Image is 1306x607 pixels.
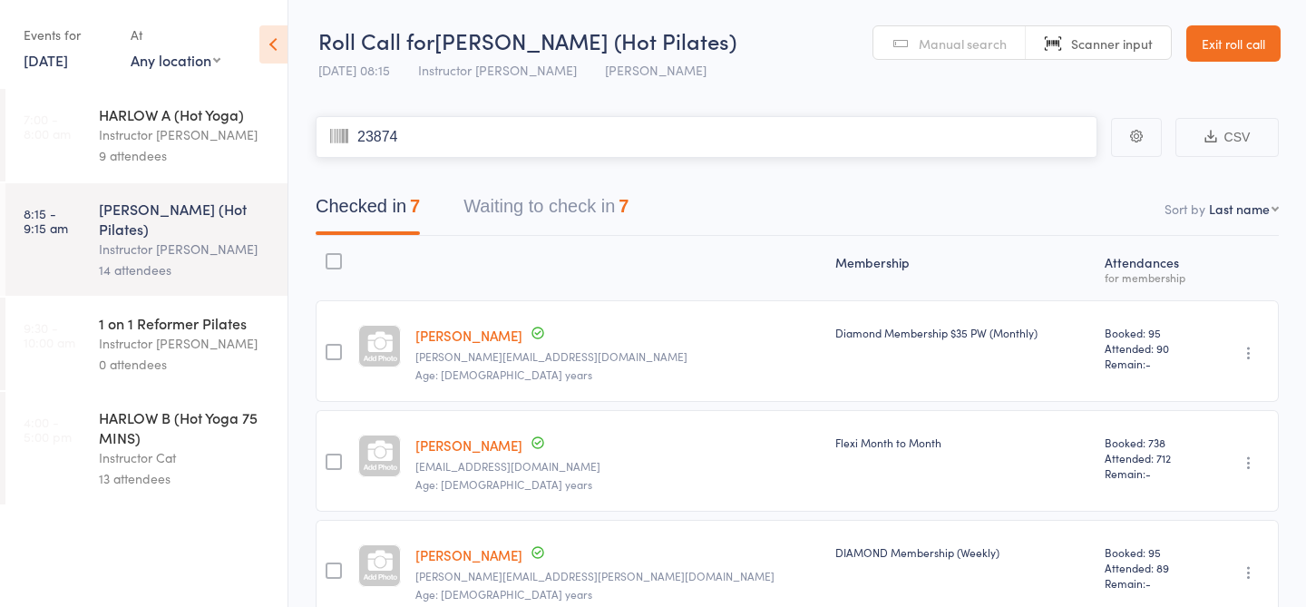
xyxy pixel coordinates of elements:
div: HARLOW A (Hot Yoga) [99,104,272,124]
div: 7 [619,196,629,216]
a: 9:30 -10:00 am1 on 1 Reformer PilatesInstructor [PERSON_NAME]0 attendees [5,298,288,390]
span: Age: [DEMOGRAPHIC_DATA] years [415,586,592,602]
div: Instructor [PERSON_NAME] [99,333,272,354]
a: 7:00 -8:00 amHARLOW A (Hot Yoga)Instructor [PERSON_NAME]9 attendees [5,89,288,181]
button: CSV [1175,118,1279,157]
div: Instructor [PERSON_NAME] [99,239,272,259]
div: 9 attendees [99,145,272,166]
div: [PERSON_NAME] (Hot Pilates) [99,199,272,239]
a: [PERSON_NAME] [415,436,522,455]
div: DIAMOND Membership (Weekly) [835,544,1090,560]
time: 7:00 - 8:00 am [24,112,71,141]
div: Atten­dances [1097,244,1204,292]
small: ailsa.cairns1@gmail.com [415,460,821,473]
span: Remain: [1105,465,1197,481]
div: for membership [1105,271,1197,283]
div: Last name [1209,200,1270,218]
time: 9:30 - 10:00 am [24,320,75,349]
span: Booked: 95 [1105,544,1197,560]
a: 8:15 -9:15 am[PERSON_NAME] (Hot Pilates)Instructor [PERSON_NAME]14 attendees [5,183,288,296]
button: Waiting to check in7 [463,187,629,235]
span: Age: [DEMOGRAPHIC_DATA] years [415,367,592,382]
span: Age: [DEMOGRAPHIC_DATA] years [415,476,592,492]
span: Roll Call for [318,25,434,55]
div: Instructor [PERSON_NAME] [99,124,272,145]
span: Remain: [1105,575,1197,591]
span: [DATE] 08:15 [318,61,390,79]
span: Attended: 712 [1105,450,1197,465]
input: Scan member card [316,116,1097,158]
div: 1 on 1 Reformer Pilates [99,313,272,333]
div: 0 attendees [99,354,272,375]
div: At [131,20,220,50]
div: HARLOW B (Hot Yoga 75 MINS) [99,407,272,447]
span: Attended: 90 [1105,340,1197,356]
a: [PERSON_NAME] [415,326,522,345]
span: - [1145,356,1151,371]
a: Exit roll call [1186,25,1281,62]
time: 4:00 - 5:00 pm [24,415,72,444]
span: - [1145,465,1151,481]
span: Attended: 89 [1105,560,1197,575]
span: Scanner input [1071,34,1153,53]
div: 13 attendees [99,468,272,489]
a: [PERSON_NAME] [415,545,522,564]
div: Flexi Month to Month [835,435,1090,450]
div: Events for [24,20,112,50]
span: [PERSON_NAME] (Hot Pilates) [434,25,736,55]
span: [PERSON_NAME] [605,61,707,79]
small: meghan.crabb@hotmail.com [415,570,821,583]
span: - [1145,575,1151,591]
div: Membership [828,244,1097,292]
div: 14 attendees [99,259,272,280]
div: Any location [131,50,220,70]
button: Checked in7 [316,187,420,235]
label: Sort by [1165,200,1205,218]
span: Instructor [PERSON_NAME] [418,61,577,79]
a: 4:00 -5:00 pmHARLOW B (Hot Yoga 75 MINS)Instructor Cat13 attendees [5,392,288,504]
a: [DATE] [24,50,68,70]
span: Remain: [1105,356,1197,371]
div: Diamond Membership $35 PW (Monthly) [835,325,1090,340]
div: Instructor Cat [99,447,272,468]
span: Manual search [919,34,1007,53]
div: 7 [410,196,420,216]
span: Booked: 738 [1105,435,1197,450]
span: Booked: 95 [1105,325,1197,340]
time: 8:15 - 9:15 am [24,206,68,235]
small: Alicia.bell7@gmail.com [415,350,821,363]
